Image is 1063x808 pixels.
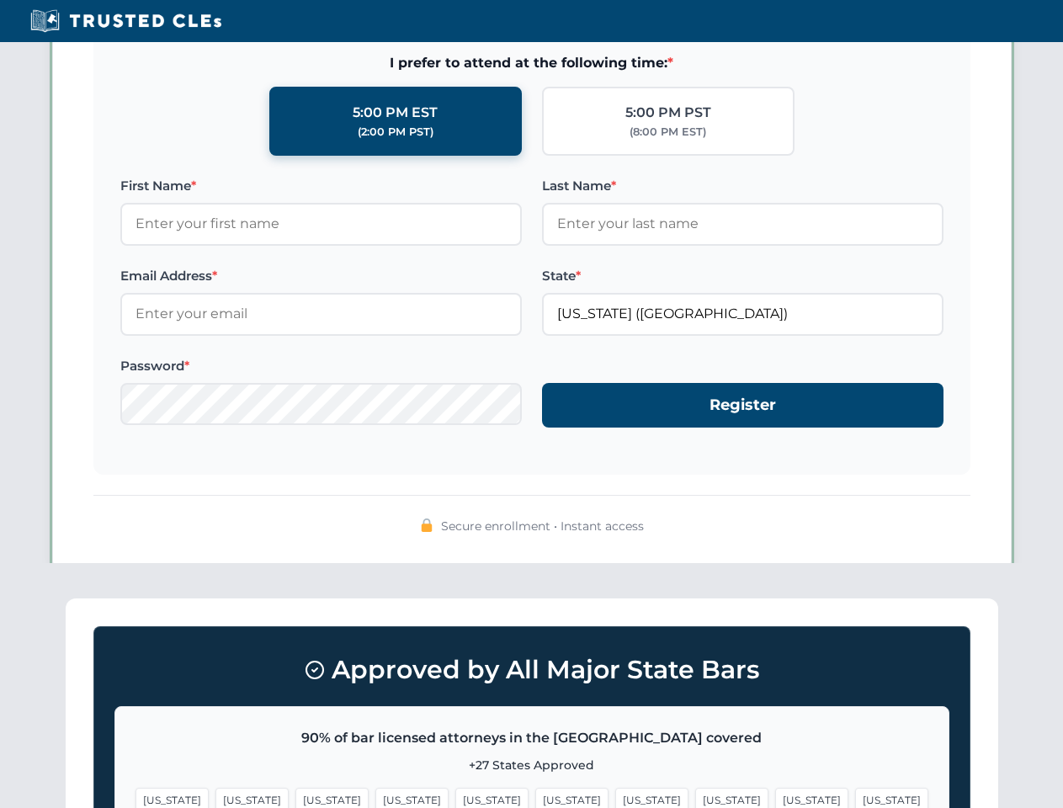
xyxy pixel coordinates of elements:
[120,293,522,335] input: Enter your email
[630,124,706,141] div: (8:00 PM EST)
[114,647,949,693] h3: Approved by All Major State Bars
[358,124,433,141] div: (2:00 PM PST)
[25,8,226,34] img: Trusted CLEs
[120,203,522,245] input: Enter your first name
[441,517,644,535] span: Secure enrollment • Instant access
[625,102,711,124] div: 5:00 PM PST
[542,293,943,335] input: Florida (FL)
[136,727,928,749] p: 90% of bar licensed attorneys in the [GEOGRAPHIC_DATA] covered
[120,266,522,286] label: Email Address
[353,102,438,124] div: 5:00 PM EST
[120,52,943,74] span: I prefer to attend at the following time:
[120,176,522,196] label: First Name
[542,203,943,245] input: Enter your last name
[542,383,943,428] button: Register
[136,756,928,774] p: +27 States Approved
[120,356,522,376] label: Password
[542,176,943,196] label: Last Name
[542,266,943,286] label: State
[420,518,433,532] img: 🔒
